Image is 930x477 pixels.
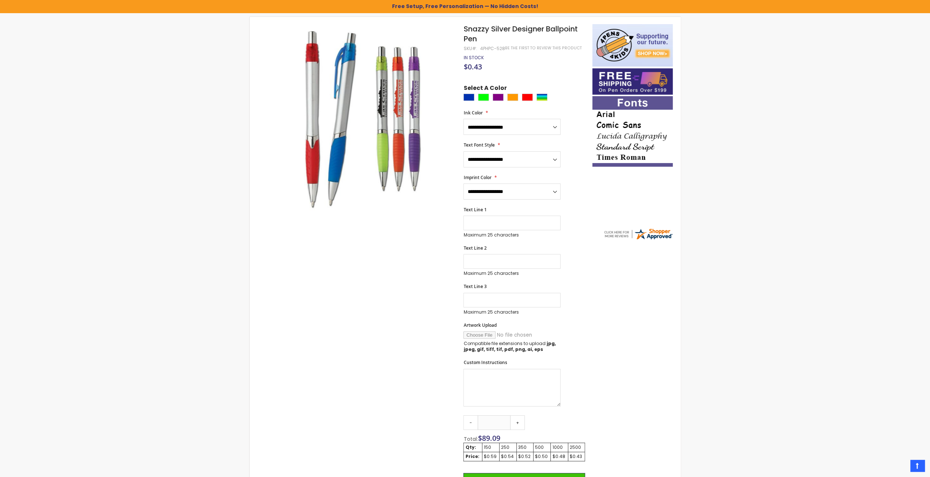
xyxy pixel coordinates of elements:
[505,45,581,51] a: Be the first to review this product
[592,96,673,167] img: font-personalization-examples
[535,444,549,450] div: 500
[592,24,673,67] img: 4pens 4 kids
[484,444,498,450] div: 150
[463,270,561,276] p: Maximum 25 characters
[570,444,583,450] div: 2500
[493,94,504,101] div: Purple
[463,309,561,315] p: Maximum 25 characters
[465,444,476,450] strong: Qty:
[463,174,491,181] span: Imprint Color
[597,195,668,211] div: Customer service is great and very helpful
[463,415,478,430] a: -
[501,454,515,459] div: $0.54
[603,227,673,241] img: 4pens.com widget logo
[478,433,500,443] span: $
[482,433,500,443] span: 89.09
[910,460,925,472] a: Top
[646,183,712,191] span: - ,
[501,444,515,450] div: 250
[463,232,561,238] p: Maximum 25 characters
[522,94,533,101] div: Red
[463,283,486,289] span: Text Line 3
[658,183,712,191] span: [GEOGRAPHIC_DATA]
[463,84,506,94] span: Select A Color
[597,183,646,191] span: [PERSON_NAME]
[463,340,555,352] strong: jpg, jpeg, gif, tiff, tif, pdf, png, ai, eps
[463,24,577,44] span: Snazzy Silver Designer Ballpoint Pen
[264,23,454,213] img: Snazzy Silver Designer Ballpoint Pen
[463,62,482,72] span: $0.43
[465,453,479,459] strong: Price:
[510,415,525,430] a: +
[478,94,489,101] div: Lime Green
[463,55,483,61] div: Availability
[592,68,673,95] img: Free shipping on orders over $199
[463,142,494,148] span: Text Font Style
[552,454,566,459] div: $0.48
[463,45,477,52] strong: SKU
[507,94,518,101] div: Orange
[552,444,566,450] div: 1000
[463,341,561,352] p: Compatible file extensions to upload:
[463,54,483,61] span: In stock
[463,207,486,213] span: Text Line 1
[536,94,547,101] div: Assorted
[484,454,498,459] div: $0.59
[463,435,478,443] span: Total:
[649,183,657,191] span: CO
[518,454,532,459] div: $0.52
[535,454,549,459] div: $0.50
[463,94,474,101] div: Blue
[463,359,507,366] span: Custom Instructions
[570,454,583,459] div: $0.43
[463,245,486,251] span: Text Line 2
[480,46,505,52] div: 4PHPC-528
[518,444,532,450] div: 350
[463,322,496,328] span: Artwork Upload
[603,236,673,242] a: 4pens.com certificate URL
[463,110,482,116] span: Ink Color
